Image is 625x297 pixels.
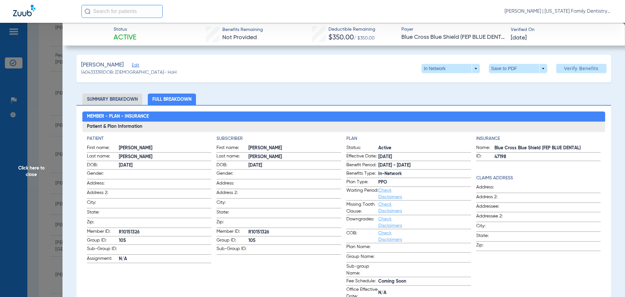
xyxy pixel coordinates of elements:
span: / $350.00 [354,36,375,40]
input: Search for patients [81,5,163,18]
span: (40433339) DOB: [DEMOGRAPHIC_DATA] - HoH [81,69,177,76]
span: Last name: [87,153,119,161]
span: Name: [476,144,494,152]
span: Address: [87,180,119,189]
button: Save to PDF [489,64,547,73]
button: Verify Benefits [556,64,606,73]
h4: Subscriber [216,135,341,142]
iframe: Chat Widget [592,266,625,297]
span: DOB: [87,162,119,170]
span: [PERSON_NAME] [81,61,124,69]
h2: Member - Plan - Insurance [82,111,605,122]
span: [DATE] [378,154,471,160]
span: Edit [132,63,138,69]
span: [DATE] [248,162,341,169]
span: Benefits Remaining [222,26,263,33]
span: Missing Tooth Clause: [346,201,378,215]
span: Group Name: [346,253,378,262]
span: Zip: [476,242,508,251]
span: Benefits Type: [346,170,378,178]
span: Active [378,145,471,152]
span: In-Network [378,171,471,177]
span: [PERSON_NAME] [119,145,212,152]
span: State: [216,209,248,218]
span: Benefit Period: [346,162,378,170]
a: Check Disclaimers [378,217,402,228]
span: Blue Cross Blue Shield (FEP BLUE DENTAL) [494,145,601,152]
span: City: [216,199,248,208]
span: City: [87,199,119,208]
span: [DATE] [511,34,527,42]
span: Addressee: [476,203,508,212]
span: Address 2: [216,189,248,198]
span: Deductible Remaining [328,26,375,33]
span: 105 [119,237,212,244]
span: Downgrades: [346,216,378,229]
span: Gender: [87,170,119,179]
a: Check Disclaimers [378,231,402,242]
img: Zuub Logo [13,5,35,16]
span: Verified On [511,26,615,33]
span: Zip: [87,219,119,228]
span: 105 [248,237,341,244]
span: Effective Date: [346,153,378,161]
span: Gender: [216,170,248,179]
span: Fee Schedule: [346,278,378,286]
span: Address: [476,184,508,193]
h4: Plan [346,135,471,142]
span: Address: [216,180,248,189]
span: N/A [119,256,212,262]
span: 47198 [494,154,601,160]
span: Assignment: [87,255,119,263]
span: [PERSON_NAME] [248,145,341,152]
span: Sub-group Name: [346,263,378,277]
a: Check Disclaimers [378,188,402,199]
a: Check Disclaimers [378,202,402,213]
span: R10151326 [248,229,341,236]
span: Last name: [216,153,248,161]
span: $350.00 [328,34,354,41]
span: Sub-Group ID: [216,245,248,254]
span: Address 2: [476,194,508,202]
span: Waiting Period: [346,187,378,200]
span: Addressee 2: [476,213,508,222]
span: State: [87,209,119,218]
span: [PERSON_NAME] [248,154,341,160]
span: Address 2: [87,189,119,198]
span: Sub-Group ID: [87,245,119,254]
span: N/A [378,290,471,296]
span: Member ID: [87,228,119,236]
span: Status [114,26,136,33]
span: [PERSON_NAME] [119,154,212,160]
h4: Patient [87,135,212,142]
h3: Patient & Plan Information [82,122,605,132]
span: Plan Name: [346,244,378,252]
span: Blue Cross Blue Shield (FEP BLUE DENTAL) [401,33,505,41]
span: First name: [87,144,119,152]
span: City: [476,223,508,231]
span: Plan Type: [346,179,378,186]
span: Active [114,33,136,42]
span: Not Provided [222,35,257,40]
span: Coming Soon [378,278,471,285]
span: First name: [216,144,248,152]
h4: Insurance [476,135,601,142]
span: Status: [346,144,378,152]
span: Group ID: [216,237,248,245]
h4: Claims Address [476,175,601,182]
span: PPO [378,179,471,186]
span: Member ID: [216,228,248,236]
span: ID: [476,153,494,161]
span: [DATE] - [DATE] [378,162,471,169]
span: Payer [401,26,505,33]
li: Full Breakdown [148,94,196,105]
span: Zip: [216,219,248,228]
li: Summary Breakdown [82,94,142,105]
span: DOB: [216,162,248,170]
span: State: [476,232,508,241]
